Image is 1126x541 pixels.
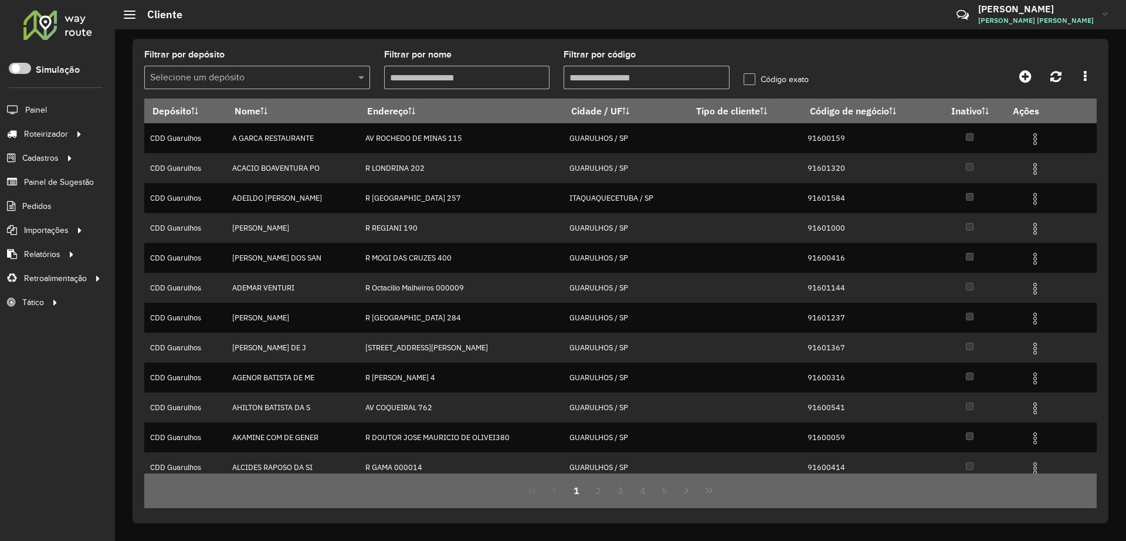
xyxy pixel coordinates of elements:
[698,479,720,502] button: Last Page
[565,479,588,502] button: 1
[359,213,564,243] td: R REGIANI 190
[563,153,689,183] td: GUARULHOS / SP
[25,104,47,116] span: Painel
[226,123,359,153] td: A GARCA RESTAURANTE
[1005,99,1075,123] th: Ações
[802,99,935,123] th: Código de negócio
[632,479,654,502] button: 4
[144,333,226,363] td: CDD Guarulhos
[144,243,226,273] td: CDD Guarulhos
[802,393,935,422] td: 91600541
[563,213,689,243] td: GUARULHOS / SP
[359,393,564,422] td: AV COQUEIRAL 762
[144,303,226,333] td: CDD Guarulhos
[563,452,689,482] td: GUARULHOS / SP
[563,422,689,452] td: GUARULHOS / SP
[359,363,564,393] td: R [PERSON_NAME] 4
[359,183,564,213] td: R [GEOGRAPHIC_DATA] 257
[802,123,935,153] td: 91600159
[654,479,676,502] button: 5
[563,123,689,153] td: GUARULHOS / SP
[144,183,226,213] td: CDD Guarulhos
[24,176,94,188] span: Painel de Sugestão
[802,243,935,273] td: 91600416
[689,99,802,123] th: Tipo de cliente
[609,479,632,502] button: 3
[563,303,689,333] td: GUARULHOS / SP
[144,153,226,183] td: CDD Guarulhos
[564,48,636,62] label: Filtrar por código
[978,15,1094,26] span: [PERSON_NAME] [PERSON_NAME]
[22,200,52,212] span: Pedidos
[144,273,226,303] td: CDD Guarulhos
[359,99,564,123] th: Endereço
[226,393,359,422] td: AHILTON BATISTA DA S
[563,243,689,273] td: GUARULHOS / SP
[802,303,935,333] td: 91601237
[226,333,359,363] td: [PERSON_NAME] DE J
[144,422,226,452] td: CDD Guarulhos
[744,73,809,86] label: Código exato
[563,363,689,393] td: GUARULHOS / SP
[563,333,689,363] td: GUARULHOS / SP
[802,333,935,363] td: 91601367
[359,123,564,153] td: AV ROCHEDO DE MINAS 115
[563,273,689,303] td: GUARULHOS / SP
[144,99,226,123] th: Depósito
[563,183,689,213] td: ITAQUAQUECETUBA / SP
[226,153,359,183] td: ACACIO BOAVENTURA PO
[226,99,359,123] th: Nome
[950,2,975,28] a: Contato Rápido
[935,99,1005,123] th: Inativo
[802,422,935,452] td: 91600059
[384,48,452,62] label: Filtrar por nome
[144,48,225,62] label: Filtrar por depósito
[359,452,564,482] td: R GAMA 000014
[144,393,226,422] td: CDD Guarulhos
[144,213,226,243] td: CDD Guarulhos
[359,333,564,363] td: [STREET_ADDRESS][PERSON_NAME]
[226,303,359,333] td: [PERSON_NAME]
[135,8,182,21] h2: Cliente
[226,452,359,482] td: ALCIDES RAPOSO DA SI
[563,99,689,123] th: Cidade / UF
[359,422,564,452] td: R DOUTOR JOSE MAURICIO DE OLIVEI380
[802,452,935,482] td: 91600414
[226,213,359,243] td: [PERSON_NAME]
[676,479,698,502] button: Next Page
[144,363,226,393] td: CDD Guarulhos
[226,422,359,452] td: AKAMINE COM DE GENER
[22,152,59,164] span: Cadastros
[802,273,935,303] td: 91601144
[359,303,564,333] td: R [GEOGRAPHIC_DATA] 284
[226,243,359,273] td: [PERSON_NAME] DOS SAN
[24,128,68,140] span: Roteirizador
[802,363,935,393] td: 91600316
[24,248,60,261] span: Relatórios
[226,363,359,393] td: AGENOR BATISTA DE ME
[226,183,359,213] td: ADEILDO [PERSON_NAME]
[802,213,935,243] td: 91601000
[802,183,935,213] td: 91601584
[359,153,564,183] td: R LONDRINA 202
[22,296,44,309] span: Tático
[144,123,226,153] td: CDD Guarulhos
[359,243,564,273] td: R MOGI DAS CRUZES 400
[978,4,1094,15] h3: [PERSON_NAME]
[587,479,609,502] button: 2
[24,272,87,285] span: Retroalimentação
[36,63,80,77] label: Simulação
[226,273,359,303] td: ADEMAR VENTURI
[802,153,935,183] td: 91601320
[144,452,226,482] td: CDD Guarulhos
[563,393,689,422] td: GUARULHOS / SP
[359,273,564,303] td: R Octacilio Malheiros 000009
[24,224,69,236] span: Importações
